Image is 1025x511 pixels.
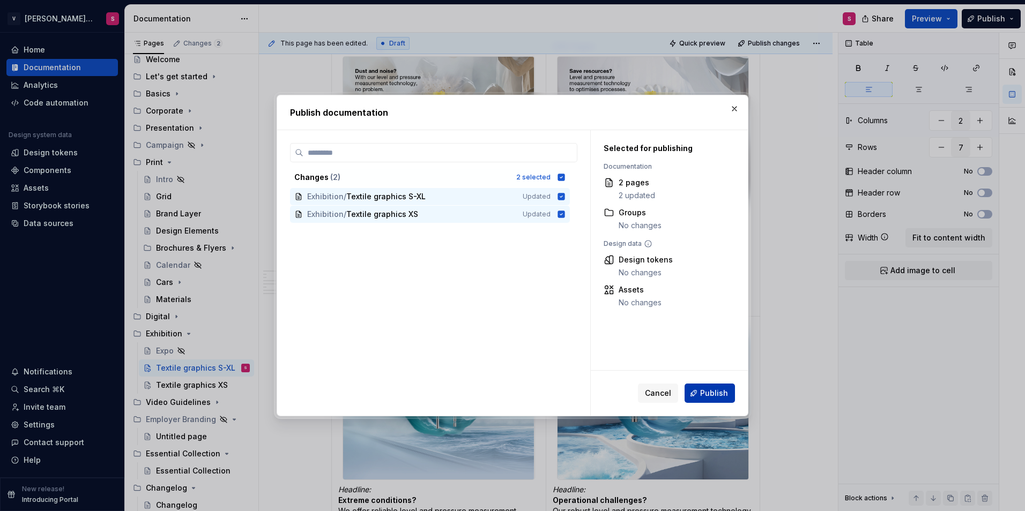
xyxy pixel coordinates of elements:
[638,384,678,403] button: Cancel
[523,210,551,219] span: Updated
[619,177,655,188] div: 2 pages
[619,254,673,265] div: Design tokens
[346,209,418,220] span: Textile graphics XS
[700,388,728,399] span: Publish
[619,267,673,278] div: No changes
[516,173,551,182] div: 2 selected
[604,143,723,154] div: Selected for publishing
[619,220,662,231] div: No changes
[604,239,723,248] div: Design data
[330,172,340,182] span: ( 2 )
[619,207,662,218] div: Groups
[307,191,344,202] span: Exhibition
[645,388,671,399] span: Cancel
[290,106,735,119] h2: Publish documentation
[523,192,551,201] span: Updated
[346,191,426,202] span: Textile graphics S-XL
[344,191,346,202] span: /
[344,209,346,220] span: /
[619,297,662,308] div: No changes
[685,384,735,403] button: Publish
[619,190,655,201] div: 2 updated
[604,162,723,171] div: Documentation
[307,209,344,220] span: Exhibition
[619,284,662,295] div: Assets
[294,172,510,183] div: Changes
